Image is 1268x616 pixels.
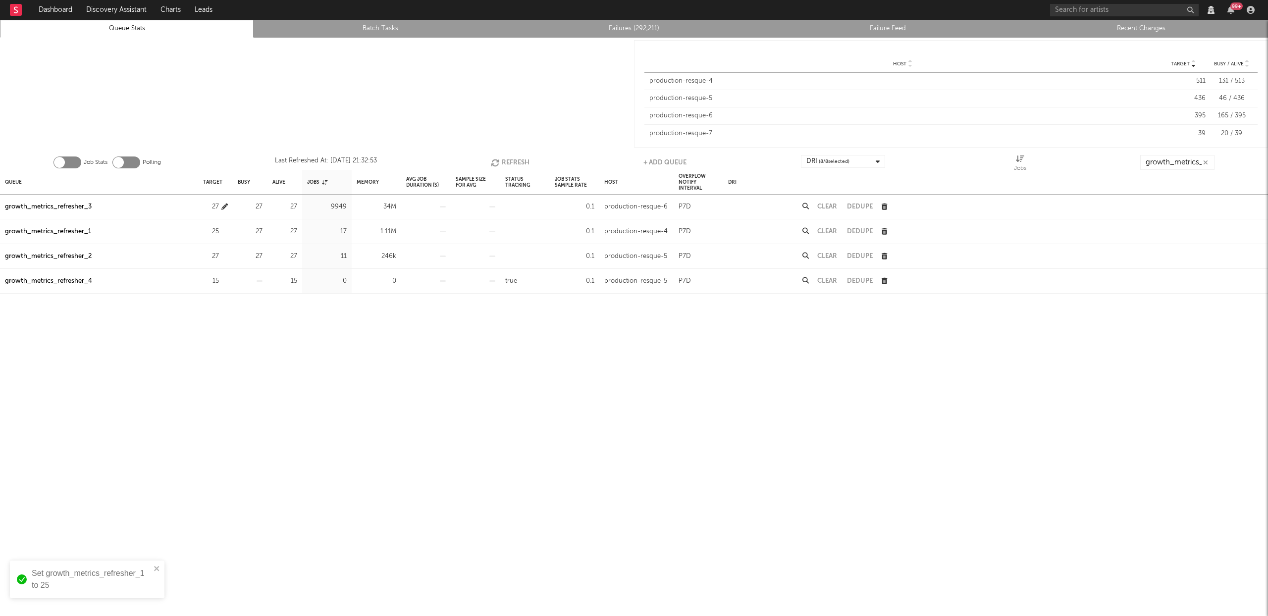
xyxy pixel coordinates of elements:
button: Dedupe [847,228,873,235]
div: production-resque-5 [604,275,667,287]
div: 9949 [307,201,347,213]
button: close [154,565,160,574]
div: 27 [203,251,219,262]
div: production-resque-5 [649,94,1156,103]
div: 25 [203,226,219,238]
div: Target [203,171,222,193]
div: 27 [238,226,263,238]
div: 46 / 436 [1211,94,1253,103]
div: 27 [272,226,297,238]
div: 15 [272,275,297,287]
div: true [505,275,517,287]
div: 436 [1161,94,1206,103]
button: Dedupe [847,204,873,210]
span: ( 8 / 8 selected) [819,155,849,167]
div: Memory [357,171,379,193]
div: 0 [307,275,347,287]
input: Search... [1140,155,1215,170]
div: 0.1 [555,275,594,287]
div: DRI [806,155,849,167]
a: growth_metrics_refresher_1 [5,226,91,238]
button: + Add Queue [643,155,687,170]
span: Host [893,61,906,67]
div: 511 [1161,76,1206,86]
a: Failures (292,211) [513,23,755,35]
a: Queue Stats [5,23,248,35]
div: 27 [272,251,297,262]
div: Status Tracking [505,171,545,193]
div: Job Stats Sample Rate [555,171,594,193]
div: 27 [238,251,263,262]
div: 27 [203,201,219,213]
div: production-resque-4 [604,226,668,238]
div: Host [604,171,618,193]
div: 99 + [1230,2,1243,10]
div: 20 / 39 [1211,129,1253,139]
label: Polling [143,156,161,168]
div: Jobs [1014,155,1026,174]
span: Busy / Alive [1214,61,1244,67]
button: Clear [817,253,837,259]
div: Last Refreshed At: [DATE] 21:32:53 [275,155,377,170]
button: 99+ [1227,6,1234,14]
span: Target [1171,61,1190,67]
button: Refresh [491,155,529,170]
div: production-resque-4 [649,76,1156,86]
div: P7D [679,251,691,262]
a: growth_metrics_refresher_4 [5,275,92,287]
a: Recent Changes [1020,23,1263,35]
div: 27 [238,201,263,213]
a: Failure Feed [766,23,1009,35]
a: Batch Tasks [259,23,502,35]
div: production-resque-7 [649,129,1156,139]
div: Jobs [1014,162,1026,174]
div: Alive [272,171,285,193]
input: Search for artists [1050,4,1199,16]
div: Overflow Notify Interval [679,171,718,193]
div: Set growth_metrics_refresher_1 to 25 [32,567,151,591]
div: 0.1 [555,251,594,262]
div: Jobs [307,171,327,193]
div: 27 [272,201,297,213]
button: Dedupe [847,278,873,284]
div: production-resque-6 [604,201,668,213]
div: production-resque-6 [649,111,1156,121]
div: 0.1 [555,201,594,213]
div: Avg Job Duration (s) [406,171,446,193]
div: P7D [679,226,691,238]
div: 11 [307,251,347,262]
div: 395 [1161,111,1206,121]
div: 17 [307,226,347,238]
div: 0.1 [555,226,594,238]
div: 39 [1161,129,1206,139]
div: production-resque-5 [604,251,667,262]
div: 131 / 513 [1211,76,1253,86]
a: growth_metrics_refresher_3 [5,201,92,213]
div: Busy [238,171,250,193]
button: Clear [817,204,837,210]
div: DRI [728,171,737,193]
div: 0 [357,275,396,287]
div: 15 [203,275,219,287]
label: Job Stats [84,156,107,168]
a: growth_metrics_refresher_2 [5,251,92,262]
button: Clear [817,278,837,284]
div: 165 / 395 [1211,111,1253,121]
div: Queue [5,171,22,193]
div: P7D [679,201,691,213]
div: 34M [357,201,396,213]
button: Clear [817,228,837,235]
div: P7D [679,275,691,287]
div: Sample Size For Avg [456,171,495,193]
div: 246k [357,251,396,262]
button: Dedupe [847,253,873,259]
div: 1.11M [357,226,396,238]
